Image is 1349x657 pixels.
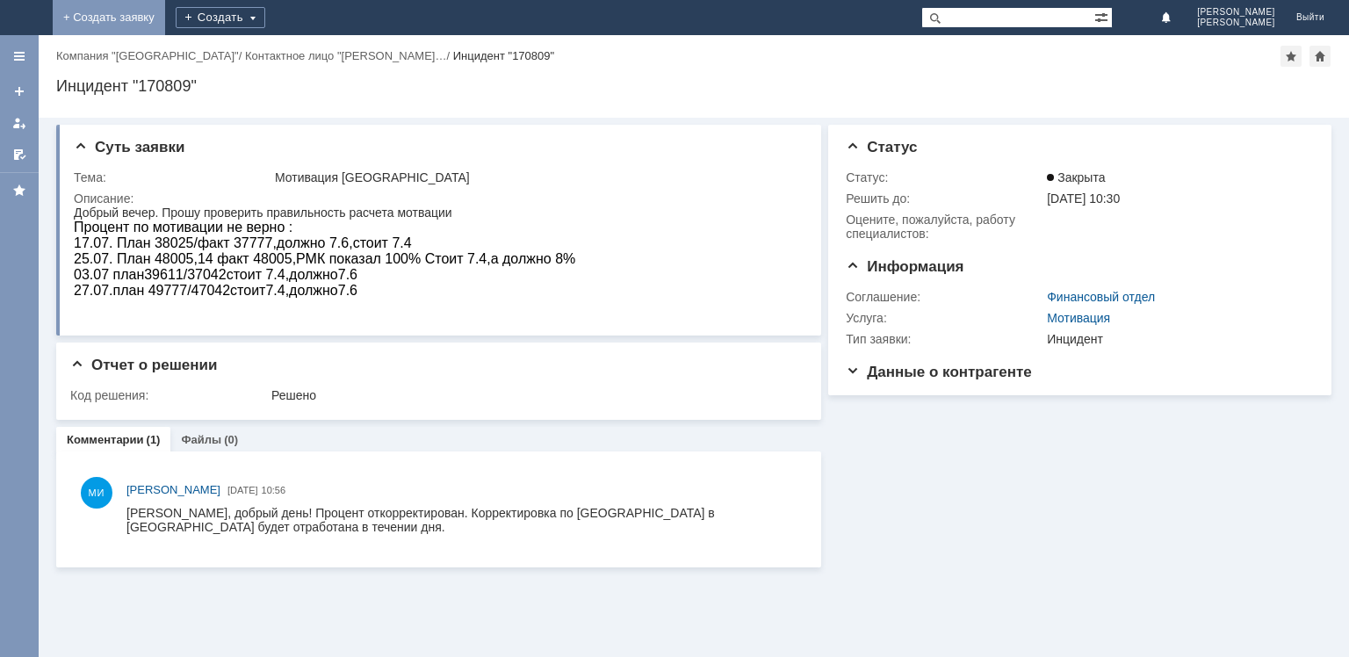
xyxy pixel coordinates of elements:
[74,191,800,206] div: Описание:
[126,483,220,496] span: [PERSON_NAME]
[74,139,184,155] span: Суть заявки
[56,77,1331,95] div: Инцидент "170809"
[1047,332,1305,346] div: Инцидент
[1309,46,1331,67] div: Сделать домашней страницей
[846,364,1032,380] span: Данные о контрагенте
[126,481,220,499] a: [PERSON_NAME]
[846,139,917,155] span: Статус
[1197,7,1275,18] span: [PERSON_NAME]
[846,290,1043,304] div: Соглашение:
[271,388,797,402] div: Решено
[1280,46,1302,67] div: Добавить в избранное
[176,7,265,28] div: Создать
[5,141,33,169] a: Мои согласования
[70,357,217,373] span: Отчет о решении
[846,191,1043,206] div: Решить до:
[262,485,286,495] span: 10:56
[245,49,447,62] a: Контактное лицо "[PERSON_NAME]…
[56,49,239,62] a: Компания "[GEOGRAPHIC_DATA]"
[147,433,161,446] div: (1)
[846,311,1043,325] div: Услуга:
[1047,170,1105,184] span: Закрыта
[56,49,245,62] div: /
[224,433,238,446] div: (0)
[846,258,963,275] span: Информация
[5,77,33,105] a: Создать заявку
[67,433,144,446] a: Комментарии
[5,109,33,137] a: Мои заявки
[275,170,797,184] div: Мотивация [GEOGRAPHIC_DATA]
[1047,290,1155,304] a: Финансовый отдел
[181,433,221,446] a: Файлы
[245,49,453,62] div: /
[846,332,1043,346] div: Тип заявки:
[227,485,258,495] span: [DATE]
[1197,18,1275,28] span: [PERSON_NAME]
[1047,311,1110,325] a: Мотивация
[74,170,271,184] div: Тема:
[70,388,268,402] div: Код решения:
[846,213,1043,241] div: Oцените, пожалуйста, работу специалистов:
[453,49,554,62] div: Инцидент "170809"
[1047,191,1120,206] span: [DATE] 10:30
[846,170,1043,184] div: Статус:
[1094,8,1112,25] span: Расширенный поиск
